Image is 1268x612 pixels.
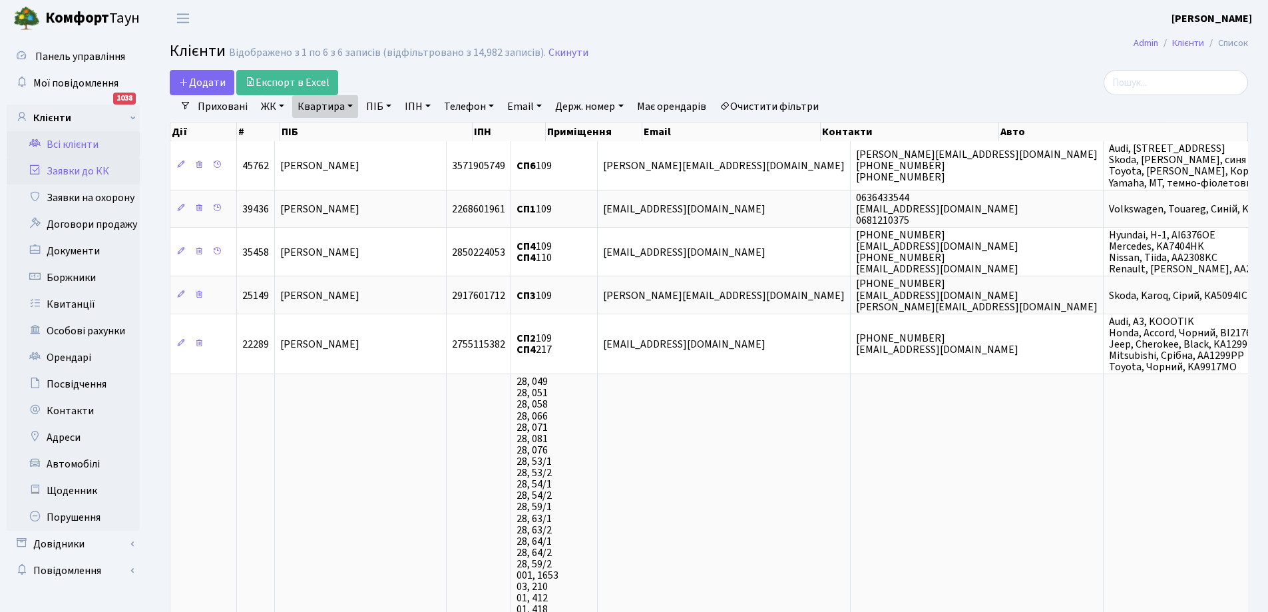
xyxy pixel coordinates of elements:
span: [EMAIL_ADDRESS][DOMAIN_NAME] [603,202,765,216]
span: 3571905749 [452,158,505,173]
span: 0636433544 [EMAIL_ADDRESS][DOMAIN_NAME] 0681210375 [856,190,1018,228]
a: Орендарі [7,344,140,371]
a: Додати [170,70,234,95]
span: [PERSON_NAME] [280,337,359,352]
a: Посвідчення [7,371,140,398]
div: 1038 [113,93,136,105]
b: [PERSON_NAME] [1171,11,1252,26]
span: 2917601712 [452,288,505,303]
b: СП6 [517,158,536,173]
span: [PHONE_NUMBER] [EMAIL_ADDRESS][DOMAIN_NAME] [PERSON_NAME][EMAIL_ADDRESS][DOMAIN_NAME] [856,277,1098,314]
a: Договори продажу [7,211,140,238]
a: Заявки до КК [7,158,140,184]
b: СП3 [517,288,536,303]
button: Переключити навігацію [166,7,200,29]
a: Повідомлення [7,557,140,584]
a: Контакти [7,398,140,424]
span: [PERSON_NAME][EMAIL_ADDRESS][DOMAIN_NAME] [603,288,845,303]
span: Мої повідомлення [33,76,118,91]
a: Admin [1134,36,1158,50]
input: Пошук... [1104,70,1248,95]
th: ІПН [473,123,546,141]
a: Боржники [7,264,140,291]
b: Комфорт [45,7,109,29]
span: 22289 [242,337,269,352]
a: Приховані [192,95,253,118]
span: [EMAIL_ADDRESS][DOMAIN_NAME] [603,245,765,260]
span: [PERSON_NAME][EMAIL_ADDRESS][DOMAIN_NAME] [PHONE_NUMBER] [PHONE_NUMBER] [856,147,1098,184]
a: ЖК [256,95,290,118]
span: 109 [517,158,552,173]
a: Щоденник [7,477,140,504]
b: СП1 [517,202,536,216]
a: Експорт в Excel [236,70,338,95]
span: 35458 [242,245,269,260]
a: ІПН [399,95,436,118]
a: Клієнти [1172,36,1204,50]
span: [PERSON_NAME] [280,158,359,173]
span: 109 110 [517,239,552,265]
a: Клієнти [7,105,140,131]
a: Скинути [548,47,588,59]
a: Заявки на охорону [7,184,140,211]
th: # [237,123,280,141]
b: СП4 [517,239,536,254]
a: Квитанції [7,291,140,318]
a: Держ. номер [550,95,628,118]
span: [PERSON_NAME] [280,245,359,260]
span: [PHONE_NUMBER] [EMAIL_ADDRESS][DOMAIN_NAME] [PHONE_NUMBER] [EMAIL_ADDRESS][DOMAIN_NAME] [856,228,1018,276]
span: 109 [517,288,552,303]
th: Email [642,123,821,141]
b: СП4 [517,343,536,358]
a: Email [502,95,547,118]
img: logo.png [13,5,40,32]
span: 25149 [242,288,269,303]
span: 2755115382 [452,337,505,352]
a: Довідники [7,531,140,557]
a: Мої повідомлення1038 [7,70,140,97]
nav: breadcrumb [1114,29,1268,57]
a: Має орендарів [632,95,712,118]
span: Додати [178,75,226,90]
b: СП4 [517,250,536,265]
span: [PERSON_NAME][EMAIL_ADDRESS][DOMAIN_NAME] [603,158,845,173]
span: Audi, A3, KOOOTIK Honda, Accord, Чорний, ВІ2176ІМ Jeep, Cherokee, Black, KA1299PM Mitsubishi, Срі... [1109,314,1263,374]
a: Панель управління [7,43,140,70]
b: СП2 [517,331,536,346]
span: Панель управління [35,49,125,64]
span: Клієнти [170,39,226,63]
a: ПІБ [361,95,397,118]
a: Квартира [292,95,358,118]
a: Порушення [7,504,140,531]
span: 2268601961 [452,202,505,216]
span: [EMAIL_ADDRESS][DOMAIN_NAME] [603,337,765,352]
span: 39436 [242,202,269,216]
th: ПІБ [280,123,473,141]
span: Таун [45,7,140,30]
span: 109 [517,202,552,216]
a: Телефон [439,95,499,118]
a: [PERSON_NAME] [1171,11,1252,27]
th: Контакти [821,123,999,141]
li: Список [1204,36,1248,51]
a: Особові рахунки [7,318,140,344]
a: Документи [7,238,140,264]
span: 109 217 [517,331,552,357]
a: Всі клієнти [7,131,140,158]
th: Приміщення [546,123,642,141]
span: Skoda, Karoq, Сірий, КА5094ІС [1109,288,1247,303]
span: 45762 [242,158,269,173]
span: [PERSON_NAME] [280,288,359,303]
span: [PERSON_NAME] [280,202,359,216]
th: Дії [170,123,237,141]
div: Відображено з 1 по 6 з 6 записів (відфільтровано з 14,982 записів). [229,47,546,59]
span: [PHONE_NUMBER] [EMAIL_ADDRESS][DOMAIN_NAME] [856,331,1018,357]
th: Авто [999,123,1248,141]
span: 2850224053 [452,245,505,260]
a: Очистити фільтри [714,95,824,118]
a: Адреси [7,424,140,451]
a: Автомобілі [7,451,140,477]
